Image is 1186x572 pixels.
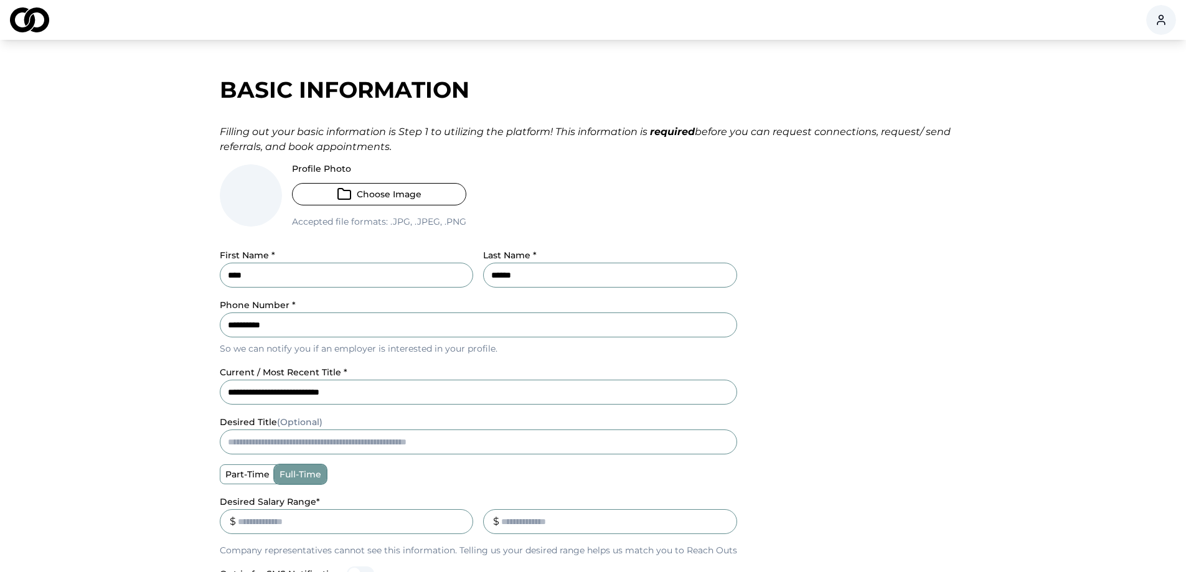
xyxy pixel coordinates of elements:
label: part-time [220,465,275,484]
label: Profile Photo [292,164,466,173]
div: $ [493,514,499,529]
label: Last Name * [483,250,537,261]
p: So we can notify you if an employer is interested in your profile. [220,342,737,355]
label: Desired Salary Range * [220,496,320,507]
label: current / most recent title * [220,367,347,378]
p: Company representatives cannot see this information. Telling us your desired range helps us match... [220,544,737,556]
label: desired title [220,416,322,428]
label: First Name * [220,250,275,261]
label: _ [483,496,487,507]
span: (Optional) [277,416,322,428]
img: logo [10,7,49,32]
label: Phone Number * [220,299,296,311]
button: Choose Image [292,183,466,205]
div: Filling out your basic information is Step 1 to utilizing the platform! This information is befor... [220,124,967,154]
div: Basic Information [220,77,967,102]
span: .jpg, .jpeg, .png [388,216,466,227]
p: Accepted file formats: [292,215,466,228]
div: $ [230,514,236,529]
strong: required [650,126,695,138]
label: full-time [275,465,326,484]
